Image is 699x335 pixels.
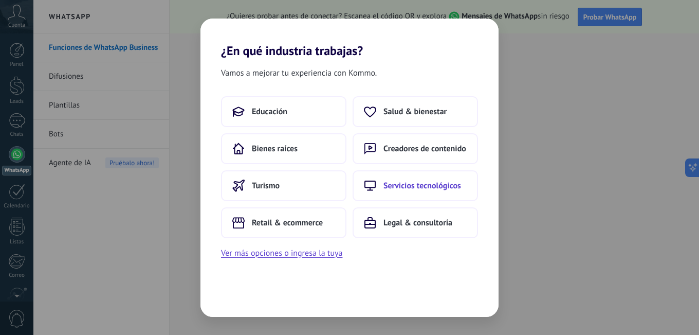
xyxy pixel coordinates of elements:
span: Legal & consultoría [383,218,452,228]
h2: ¿En qué industria trabajas? [200,19,499,58]
button: Servicios tecnológicos [353,170,478,201]
button: Bienes raíces [221,133,346,164]
button: Legal & consultoría [353,207,478,238]
span: Turismo [252,181,280,191]
span: Retail & ecommerce [252,218,323,228]
button: Creadores de contenido [353,133,478,164]
button: Educación [221,96,346,127]
button: Retail & ecommerce [221,207,346,238]
span: Vamos a mejorar tu experiencia con Kommo. [221,66,377,80]
button: Ver más opciones o ingresa la tuya [221,246,342,260]
span: Educación [252,107,287,117]
span: Salud & bienestar [383,107,447,117]
span: Servicios tecnológicos [383,181,461,191]
span: Bienes raíces [252,144,298,154]
button: Salud & bienestar [353,96,478,127]
button: Turismo [221,170,346,201]
span: Creadores de contenido [383,144,466,154]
